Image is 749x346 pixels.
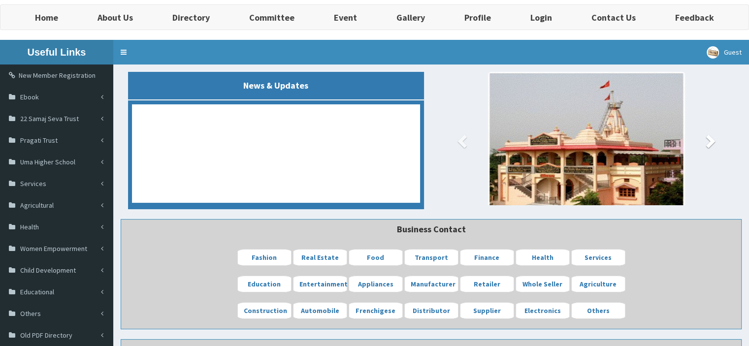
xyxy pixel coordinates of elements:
b: Others [587,306,610,315]
a: Entertainment [293,276,347,292]
b: Login [530,12,552,23]
b: Electronics [524,306,561,315]
a: Event [314,5,377,30]
a: Real Estate [293,249,347,266]
span: Services [20,179,46,188]
a: Manufacturer [404,276,458,292]
a: About Us [78,5,153,30]
a: Electronics [516,302,570,319]
b: Retailer [474,280,500,288]
a: Feedback [655,5,734,30]
a: Construction [237,302,292,319]
a: Whole Seller [516,276,570,292]
b: Agriculture [580,280,617,288]
a: Others [571,302,625,319]
b: Finance [474,253,499,262]
b: Automobile [301,306,339,315]
a: Committee [229,5,314,30]
b: About Us [98,12,133,23]
span: Ebook [20,93,39,101]
span: Health [20,222,39,231]
b: Fashion [252,253,277,262]
img: image [488,72,685,219]
a: Distributor [404,302,458,319]
b: Frenchigese [356,306,395,315]
a: Guest [699,40,749,64]
span: Others [20,309,41,318]
b: Transport [415,253,448,262]
a: Finance [460,249,514,266]
b: Manufacturer [411,280,456,288]
a: Agriculture [571,276,625,292]
a: Gallery [377,5,445,30]
b: Profile [464,12,491,23]
b: Entertainment [299,280,348,288]
b: Real Estate [301,253,339,262]
span: Guest [724,48,742,57]
a: Retailer [460,276,514,292]
span: Agricultural [20,201,54,210]
a: Services [571,249,625,266]
span: 22 Samaj Seva Trust [20,114,79,123]
span: Pragati Trust [20,136,58,145]
a: Frenchigese [349,302,403,319]
b: Health [532,253,554,262]
a: Fashion [237,249,292,266]
a: Directory [153,5,229,30]
b: Distributor [413,306,450,315]
b: Whole Seller [522,280,562,288]
b: Education [248,280,281,288]
a: Health [516,249,570,266]
b: Food [367,253,384,262]
b: Construction [244,306,287,315]
b: News & Updates [243,80,308,91]
a: Contact Us [572,5,655,30]
b: Committee [249,12,294,23]
img: User Image [707,46,719,59]
b: Gallery [396,12,425,23]
span: Old PDF Directory [20,331,72,340]
a: Food [349,249,403,266]
a: Supplier [460,302,514,319]
span: Educational [20,287,54,296]
b: Directory [172,12,210,23]
a: Education [237,276,292,292]
b: Event [334,12,357,23]
b: Appliances [358,280,393,288]
a: Appliances [349,276,403,292]
a: Automobile [293,302,347,319]
a: Transport [404,249,458,266]
b: Feedback [675,12,714,23]
b: Business Contact [397,223,466,235]
a: Home [15,5,78,30]
a: Login [511,5,572,30]
span: Women Empowerment [20,244,87,253]
span: Uma Higher School [20,157,75,166]
b: Supplier [473,306,501,315]
b: Services [585,253,612,262]
b: Useful Links [28,47,86,58]
span: Child Development [20,266,76,275]
a: Profile [445,5,511,30]
b: Home [35,12,58,23]
b: Contact Us [591,12,636,23]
